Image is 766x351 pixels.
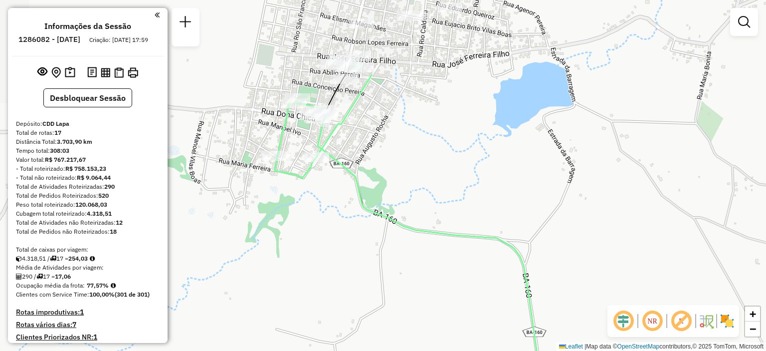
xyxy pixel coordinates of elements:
div: Atividade não roteirizada - MERCADINHO DO LUIS [336,62,361,72]
a: Clique aqui para minimizar o painel [155,9,160,20]
div: Atividade não roteirizada - MERCEARIA SILVA BONF [349,18,374,28]
img: Fluxo de ruas [698,313,714,329]
strong: R$ 9.064,44 [77,174,111,181]
button: Logs desbloquear sessão [85,65,99,80]
div: Total de Atividades não Roteirizadas: [16,218,160,227]
i: Total de rotas [36,274,43,280]
div: Total de rotas: [16,128,160,137]
strong: 3.703,90 km [57,138,92,145]
span: | [584,343,586,350]
div: 4.318,51 / 17 = [16,254,160,263]
a: Leaflet [559,343,583,350]
div: Distância Total: [16,137,160,146]
strong: 12 [116,219,123,226]
div: Média de Atividades por viagem: [16,263,160,272]
span: Clientes com Service Time: [16,291,89,298]
strong: 1 [93,333,97,342]
strong: 254,03 [68,255,88,262]
span: + [750,308,756,320]
span: Ocupação média da frota: [16,282,85,289]
img: Exibir/Ocultar setores [719,313,735,329]
a: OpenStreetMap [617,343,660,350]
button: Imprimir Rotas [126,65,140,80]
div: Valor total: [16,155,160,164]
button: Visualizar relatório de Roteirização [99,65,112,79]
h4: Rotas vários dias: [16,321,160,329]
button: Centralizar mapa no depósito ou ponto de apoio [49,65,63,80]
em: Média calculada utilizando a maior ocupação (%Peso ou %Cubagem) de cada rota da sessão. Rotas cro... [111,283,116,289]
div: Atividade não roteirizada - GISLAN DE SOUZA GONZAGA [346,51,371,61]
strong: 1 [80,308,84,317]
i: Total de Atividades [16,274,22,280]
div: Criação: [DATE] 17:59 [85,35,152,44]
div: Atividade não roteirizada - MACELO HENRIQUE LISBOA DA SILVA [299,109,324,119]
div: Total de caixas por viagem: [16,245,160,254]
div: Total de Pedidos não Roteirizados: [16,227,160,236]
a: Exibir filtros [734,12,754,32]
strong: 290 [104,183,115,190]
h4: Informações da Sessão [44,21,131,31]
div: Atividade não roteirizada - MACELO HENRIQUE LISBOA DA SILVA [313,109,338,119]
span: − [750,323,756,335]
strong: 17,06 [55,273,71,280]
div: Map data © contributors,© 2025 TomTom, Microsoft [557,343,766,351]
strong: 308:03 [50,147,69,154]
span: Ocultar NR [640,309,664,333]
div: - Total roteirizado: [16,164,160,173]
strong: 17 [54,129,61,136]
a: Zoom out [745,322,760,337]
a: Nova sessão e pesquisa [176,12,195,34]
strong: 4.318,51 [87,210,112,217]
strong: 7 [72,320,76,329]
strong: 18 [110,228,117,235]
i: Total de rotas [50,256,56,262]
div: Atividade não roteirizada - CENTRAL DISTRIBUIDOR [327,55,352,65]
strong: 77,57% [87,282,109,289]
div: 290 / 17 = [16,272,160,281]
strong: (301 de 301) [115,291,150,298]
button: Desbloquear Sessão [43,88,132,107]
strong: R$ 767.217,67 [45,156,86,163]
h4: Rotas improdutivas: [16,308,160,317]
strong: 520 [98,192,109,199]
a: Zoom in [745,307,760,322]
div: Depósito: [16,119,160,128]
span: Ocultar deslocamento [611,309,635,333]
strong: CDD Lapa [42,120,69,127]
strong: R$ 758.153,23 [65,165,106,172]
div: Total de Atividades Roteirizadas: [16,182,160,191]
i: Cubagem total roteirizado [16,256,22,262]
strong: 120.068,03 [75,201,107,208]
div: Atividade não roteirizada - CENTRAL DISTRIBUIDOR [320,59,345,69]
div: Cubagem total roteirizado: [16,209,160,218]
div: Atividade não roteirizada - SIMONE FAGUNDES RODRIGUES [333,74,358,84]
span: Exibir rótulo [669,309,693,333]
div: - Total não roteirizado: [16,173,160,182]
div: Atividade não roteirizada - MACELO HENRIQUE LISBOA DA SILVA [306,113,331,123]
button: Painel de Sugestão [63,65,77,80]
button: Exibir sessão original [35,64,49,80]
div: Total de Pedidos Roteirizados: [16,191,160,200]
div: Tempo total: [16,146,160,155]
i: Meta Caixas/viagem: 206,52 Diferença: 47,51 [90,256,95,262]
h4: Clientes Priorizados NR: [16,333,160,342]
div: Atividade não roteirizada - VITOR MONTALVaO [349,62,374,72]
strong: 100,00% [89,291,115,298]
div: Peso total roteirizado: [16,200,160,209]
h6: 1286082 - [DATE] [18,35,80,44]
button: Visualizar Romaneio [112,65,126,80]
